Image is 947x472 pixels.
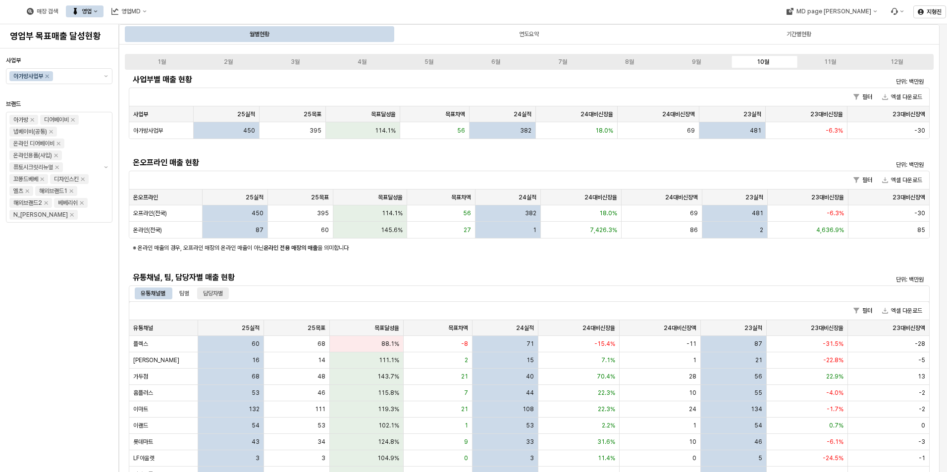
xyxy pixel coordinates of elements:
[30,118,34,122] div: Remove 아가방
[849,305,876,317] button: 필터
[25,189,29,193] div: Remove 엘츠
[597,438,615,446] span: 31.6%
[927,8,942,16] p: 지형진
[665,26,933,42] div: 기간별현황
[893,193,925,201] span: 23대비신장액
[378,422,399,429] span: 102.1%
[66,5,104,17] div: 영업
[529,57,596,66] label: 7월
[464,438,468,446] span: 9
[173,287,195,299] div: 팀별
[448,324,468,332] span: 목표차액
[584,193,617,201] span: 24대비신장율
[625,58,634,65] div: 8월
[533,226,536,234] span: 1
[824,58,836,65] div: 11월
[885,5,909,17] div: Menu item 6
[37,8,58,15] div: 매장 검색
[754,422,762,429] span: 54
[596,57,663,66] label: 8월
[39,186,67,196] div: 해외브랜드1
[787,28,811,40] div: 기간별현황
[736,275,924,284] p: 단위: 백만원
[689,438,696,446] span: 10
[54,153,58,157] div: Remove 온라인용품(사입)
[463,209,471,217] span: 56
[100,69,112,84] button: 제안 사항 표시
[135,287,171,299] div: 유통채널별
[891,58,903,65] div: 12월
[133,405,148,413] span: 이마트
[519,28,539,40] div: 연도요약
[598,389,615,397] span: 22.3%
[919,389,925,397] span: -2
[743,110,761,118] span: 23실적
[758,454,762,462] span: 5
[304,110,321,118] span: 25목표
[526,356,534,364] span: 15
[105,5,153,17] button: 영업MD
[826,373,843,380] span: 22.9%
[780,5,883,17] div: MD page 이동
[308,324,325,332] span: 25목표
[252,209,263,217] span: 450
[461,340,468,348] span: -8
[913,5,946,18] button: 지형진
[262,57,329,66] label: 3월
[827,438,843,446] span: -6.1%
[378,389,399,397] span: 115.8%
[329,57,396,66] label: 4월
[823,356,843,364] span: -22.8%
[687,127,695,135] span: 69
[810,110,843,118] span: 23대비신장율
[70,213,74,217] div: Remove N_이야이야오
[252,389,260,397] span: 53
[914,127,925,135] span: -30
[80,201,84,205] div: Remove 베베리쉬
[811,193,844,201] span: 23대비신장율
[378,193,403,201] span: 목표달성율
[13,162,53,172] div: 퓨토시크릿리뉴얼
[252,373,260,380] span: 68
[13,186,23,196] div: 엘츠
[514,110,531,118] span: 24실적
[827,405,843,413] span: -1.7%
[465,422,468,429] span: 1
[752,209,763,217] span: 481
[690,226,698,234] span: 86
[374,324,399,332] span: 목표달성율
[829,422,843,429] span: 0.7%
[491,58,500,65] div: 6월
[40,177,44,181] div: Remove 꼬똥드베베
[133,438,153,446] span: 롯데마트
[69,189,73,193] div: Remove 해외브랜드1
[382,209,403,217] span: 114.1%
[914,209,925,217] span: -30
[49,130,53,134] div: Remove 냅베이비(공통)
[451,193,471,201] span: 목표차액
[823,340,843,348] span: -31.5%
[878,305,926,317] button: 엑셀 다운로드
[243,127,255,135] span: 450
[224,58,233,65] div: 2월
[133,324,153,332] span: 유통채널
[754,373,762,380] span: 56
[463,57,529,66] label: 6월
[133,209,167,217] span: 오프라인(전국)
[745,193,763,201] span: 23실적
[689,389,696,397] span: 10
[826,127,843,135] span: -6.3%
[371,110,396,118] span: 목표달성율
[6,57,21,64] span: 사업부
[237,110,255,118] span: 25실적
[602,422,615,429] span: 2.2%
[252,340,260,348] span: 60
[601,356,615,364] span: 7.1%
[358,58,367,65] div: 4월
[263,244,317,251] strong: 온라인 전용 매장의 매출
[878,174,926,186] button: 엑셀 다운로드
[54,174,79,184] div: 디자인스킨
[918,356,925,364] span: -5
[318,356,325,364] span: 14
[13,127,47,137] div: 냅베이비(공통)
